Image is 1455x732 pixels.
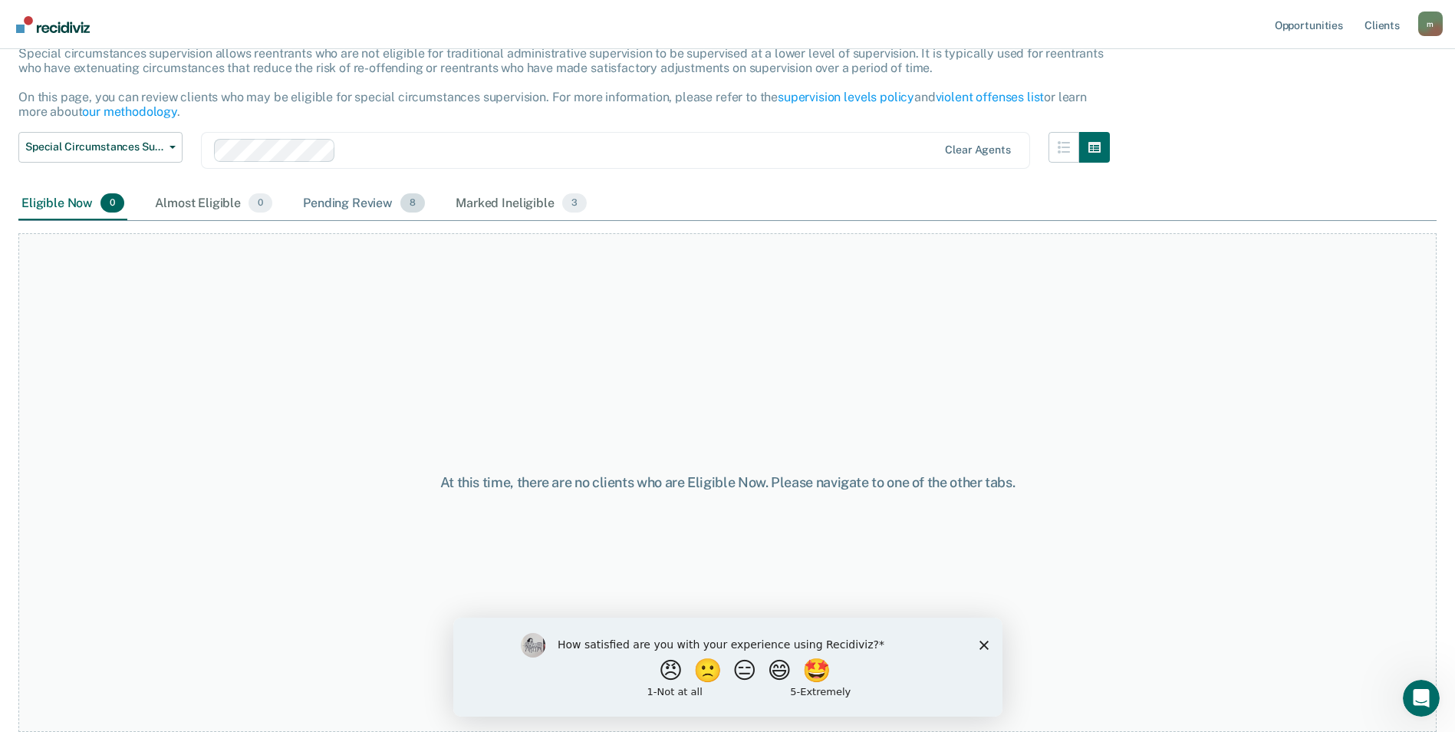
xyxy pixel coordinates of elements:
[100,193,124,213] span: 0
[562,193,587,213] span: 3
[18,187,127,221] div: Eligible Now0
[1418,12,1443,36] div: m
[374,474,1082,491] div: At this time, there are no clients who are Eligible Now. Please navigate to one of the other tabs.
[453,618,1002,717] iframe: Survey by Kim from Recidiviz
[778,90,914,104] a: supervision levels policy
[25,140,163,153] span: Special Circumstances Supervision
[400,193,425,213] span: 8
[1418,12,1443,36] button: Profile dropdown button
[152,187,275,221] div: Almost Eligible0
[945,143,1010,157] div: Clear agents
[16,16,90,33] img: Recidiviz
[82,104,177,119] a: our methodology
[249,193,272,213] span: 0
[453,187,590,221] div: Marked Ineligible3
[300,187,428,221] div: Pending Review8
[1403,680,1440,717] iframe: Intercom live chat
[18,132,183,163] button: Special Circumstances Supervision
[936,90,1045,104] a: violent offenses list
